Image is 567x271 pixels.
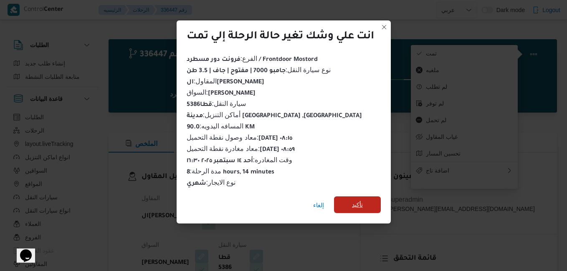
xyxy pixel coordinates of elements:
b: ال[PERSON_NAME] [187,79,264,86]
b: أحد ١٤ سبتمبر ٢٠٢٥ ١٦:٣٠ [187,158,253,165]
span: معاد مغادرة نقطة التحميل : [187,145,295,152]
span: وقت المغادره : [187,156,293,163]
span: معاد وصول نقطة التحميل : [187,134,293,141]
b: شهري [187,181,206,187]
span: المسافه اليدويه : [187,123,255,130]
iframe: chat widget [8,238,35,263]
span: السواق : [187,89,256,96]
b: جامبو 7000 | مفتوح | جاف | 3.5 طن [187,68,286,75]
b: قطا5386 [187,102,212,108]
span: المقاول : [187,78,264,85]
b: فرونت دور مسطرد / Frontdoor Mostord [187,57,318,63]
b: 8 hours, 14 minutes [187,169,275,176]
b: [PERSON_NAME] [208,90,256,97]
span: إلغاء [313,200,324,210]
button: تأكيد [334,196,381,213]
span: تأكيد [352,200,363,210]
button: Closes this modal window [379,22,389,32]
b: 90.0 KM [187,124,255,131]
span: نوع سيارة النقل : [187,66,331,73]
span: سيارة النقل : [187,100,246,107]
b: مدينة [GEOGRAPHIC_DATA] ,[GEOGRAPHIC_DATA] [187,113,362,120]
span: نوع الايجار : [187,179,236,186]
span: الفرع : [187,55,318,62]
b: [DATE] ٠٨:٥٩ [260,147,295,153]
div: انت علي وشك تغير حالة الرحلة إلي تمت [187,30,374,44]
span: أماكن التنزيل : [187,111,362,118]
button: إلغاء [310,197,327,213]
b: [DATE] ٠٨:١٥ [258,135,292,142]
span: مدة الرحلة : [187,168,275,175]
